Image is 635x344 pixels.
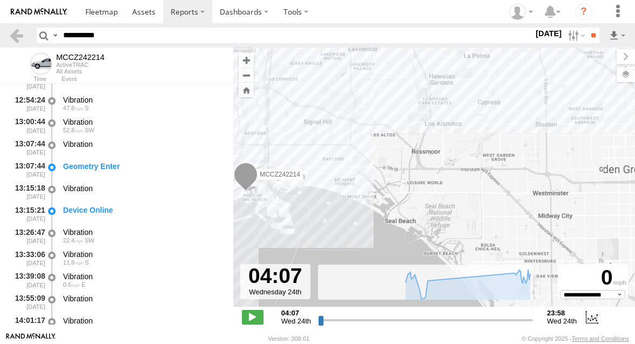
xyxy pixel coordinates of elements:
[9,28,24,43] a: Back to previous Page
[56,68,105,75] div: All Assets
[82,281,85,288] span: Heading: 71
[9,248,46,268] div: 13:33:06 [DATE]
[281,317,311,325] span: Wed 24th Sep 2025
[63,249,223,259] div: Vibration
[63,316,223,326] div: Vibration
[268,335,309,342] div: Version: 308.01
[572,335,629,342] a: Terms and Conditions
[9,270,46,290] div: 13:39:08 [DATE]
[505,4,537,20] div: Zulema McIntosch
[11,8,67,16] img: rand-logo.svg
[547,309,577,317] strong: 23:58
[63,184,223,193] div: Vibration
[85,237,94,244] span: Heading: 242
[85,259,89,266] span: Heading: 161
[63,117,223,127] div: Vibration
[63,95,223,105] div: Vibration
[239,53,254,68] button: Zoom in
[63,127,83,133] span: 52.8
[85,127,94,133] span: Heading: 244
[9,160,46,180] div: 13:07:44 [DATE]
[63,294,223,303] div: Vibration
[533,28,564,39] label: [DATE]
[9,204,46,224] div: 13:15:21 [DATE]
[522,335,629,342] div: © Copyright 2025 -
[63,161,223,171] div: Geometry Enter
[9,138,46,158] div: 13:07:44 [DATE]
[63,227,223,237] div: Vibration
[63,272,223,281] div: Vibration
[63,139,223,149] div: Vibration
[56,53,105,62] div: MCCZ242214 - View Asset History
[281,309,311,317] strong: 04:07
[63,259,83,266] span: 11.8
[63,281,80,288] span: 0.6
[242,310,264,324] label: Play/Stop
[63,237,83,244] span: 22.4
[239,68,254,83] button: Zoom out
[9,314,46,334] div: 14:01:17 [DATE]
[575,3,592,21] i: ?
[9,182,46,202] div: 13:15:18 [DATE]
[9,226,46,246] div: 13:26:47 [DATE]
[547,317,577,325] span: Wed 24th Sep 2025
[9,292,46,312] div: 13:55:09 [DATE]
[51,28,59,43] label: Search Query
[9,77,46,82] div: Time
[56,62,105,68] div: ActiveTRAC
[608,28,626,43] label: Export results as...
[63,205,223,215] div: Device Online
[85,105,89,111] span: Heading: 192
[239,83,254,97] button: Zoom Home
[63,105,83,111] span: 47.8
[62,77,233,82] div: Event
[6,333,56,344] a: Visit our Website
[9,116,46,136] div: 13:00:44 [DATE]
[559,266,626,290] div: 0
[260,171,300,178] span: MCCZ242214
[9,93,46,113] div: 12:54:24 [DATE]
[564,28,587,43] label: Search Filter Options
